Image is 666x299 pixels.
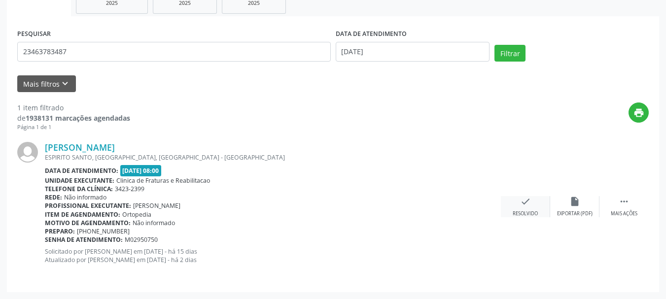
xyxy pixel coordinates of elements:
[633,107,644,118] i: print
[17,142,38,163] img: img
[336,42,490,62] input: Selecione um intervalo
[60,78,70,89] i: keyboard_arrow_down
[17,27,51,42] label: PESQUISAR
[115,185,144,193] span: 3423-2399
[133,219,175,227] span: Não informado
[611,210,637,217] div: Mais ações
[45,153,501,162] div: ESPIRITO SANTO, [GEOGRAPHIC_DATA], [GEOGRAPHIC_DATA] - [GEOGRAPHIC_DATA]
[336,27,407,42] label: DATA DE ATENDIMENTO
[520,196,531,207] i: check
[116,176,210,185] span: Clinica de Fraturas e Reabilitacao
[120,165,162,176] span: [DATE] 08:00
[17,102,130,113] div: 1 item filtrado
[629,102,649,123] button: print
[125,235,158,244] span: M02950750
[64,193,106,201] span: Não informado
[17,42,331,62] input: Nome, código do beneficiário ou CPF
[45,219,131,227] b: Motivo de agendamento:
[45,166,118,175] b: Data de atendimento:
[133,201,180,210] span: [PERSON_NAME]
[122,210,151,219] span: Ortopedia
[494,45,526,62] button: Filtrar
[77,227,130,235] span: [PHONE_NUMBER]
[45,247,501,264] p: Solicitado por [PERSON_NAME] em [DATE] - há 15 dias Atualizado por [PERSON_NAME] em [DATE] - há 2...
[569,196,580,207] i: insert_drive_file
[45,235,123,244] b: Senha de atendimento:
[45,176,114,185] b: Unidade executante:
[17,113,130,123] div: de
[26,113,130,123] strong: 1938131 marcações agendadas
[17,123,130,132] div: Página 1 de 1
[557,210,593,217] div: Exportar (PDF)
[513,210,538,217] div: Resolvido
[45,185,113,193] b: Telefone da clínica:
[45,193,62,201] b: Rede:
[45,142,115,153] a: [PERSON_NAME]
[619,196,630,207] i: 
[45,201,131,210] b: Profissional executante:
[17,75,76,93] button: Mais filtroskeyboard_arrow_down
[45,210,120,219] b: Item de agendamento:
[45,227,75,235] b: Preparo:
